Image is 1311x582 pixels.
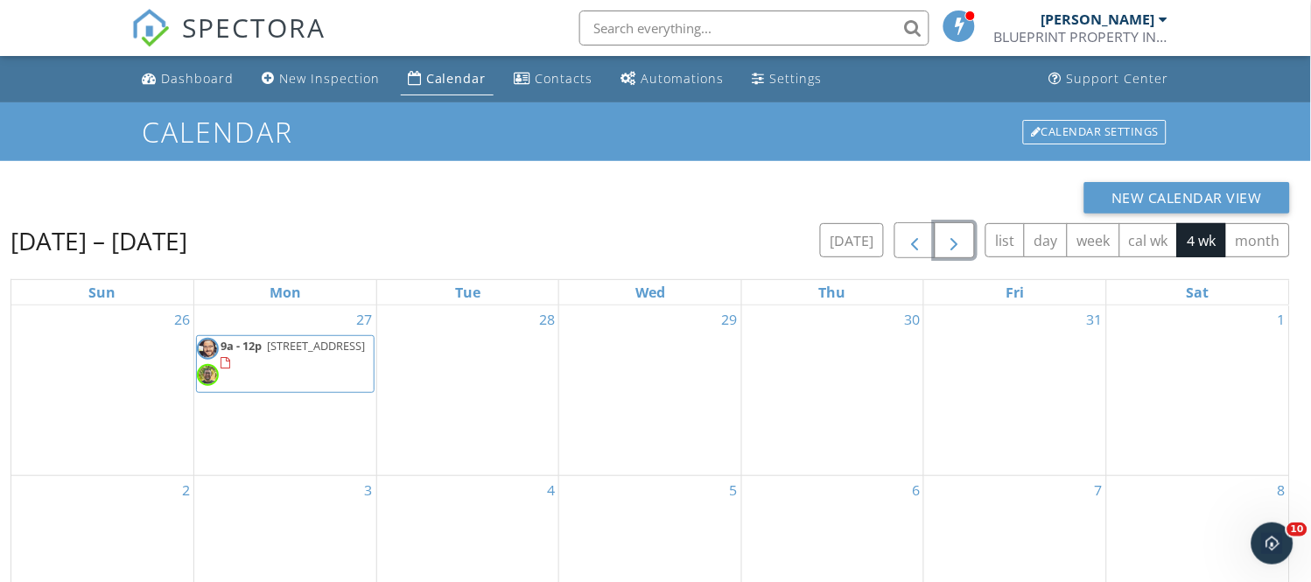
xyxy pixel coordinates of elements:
[143,116,1169,147] h1: Calendar
[267,338,365,354] span: [STREET_ADDRESS]
[361,476,376,504] a: Go to November 3, 2025
[1024,223,1068,257] button: day
[985,223,1025,257] button: list
[11,305,194,476] td: Go to October 26, 2025
[1003,280,1028,305] a: Friday
[726,476,741,504] a: Go to November 5, 2025
[632,280,669,305] a: Wednesday
[354,305,376,333] a: Go to October 27, 2025
[221,338,262,354] span: 9a - 12p
[746,63,830,95] a: Settings
[135,63,241,95] a: Dashboard
[266,280,305,305] a: Monday
[221,338,365,370] a: 9a - 12p [STREET_ADDRESS]
[508,63,600,95] a: Contacts
[894,222,936,258] button: Previous
[816,280,850,305] a: Thursday
[1067,70,1169,87] div: Support Center
[182,9,326,46] span: SPECTORA
[86,280,120,305] a: Sunday
[197,338,219,360] img: img_4385.jpeg
[641,70,725,87] div: Automations
[401,63,494,95] a: Calendar
[1083,305,1106,333] a: Go to October 31, 2025
[376,305,559,476] td: Go to October 28, 2025
[820,223,884,257] button: [DATE]
[536,70,593,87] div: Contacts
[614,63,732,95] a: Automations (Basic)
[908,476,923,504] a: Go to November 6, 2025
[179,476,193,504] a: Go to November 2, 2025
[1251,522,1293,564] iframe: Intercom live chat
[1287,522,1307,536] span: 10
[194,305,377,476] td: Go to October 27, 2025
[1274,476,1289,504] a: Go to November 8, 2025
[1041,11,1155,28] div: [PERSON_NAME]
[171,305,193,333] a: Go to October 26, 2025
[452,280,484,305] a: Tuesday
[1021,118,1168,146] a: Calendar Settings
[279,70,380,87] div: New Inspection
[196,335,375,393] a: 9a - 12p [STREET_ADDRESS]
[901,305,923,333] a: Go to October 30, 2025
[770,70,823,87] div: Settings
[1274,305,1289,333] a: Go to November 1, 2025
[131,9,170,47] img: The Best Home Inspection Software - Spectora
[1084,182,1291,214] button: New Calendar View
[426,70,487,87] div: Calendar
[1183,280,1213,305] a: Saturday
[719,305,741,333] a: Go to October 29, 2025
[1177,223,1226,257] button: 4 wk
[161,70,234,87] div: Dashboard
[559,305,742,476] td: Go to October 29, 2025
[579,11,929,46] input: Search everything...
[1042,63,1176,95] a: Support Center
[11,223,187,258] h2: [DATE] – [DATE]
[1067,223,1120,257] button: week
[255,63,387,95] a: New Inspection
[1225,223,1290,257] button: month
[131,24,326,60] a: SPECTORA
[536,305,558,333] a: Go to October 28, 2025
[543,476,558,504] a: Go to November 4, 2025
[993,28,1168,46] div: BLUEPRINT PROPERTY INSPECTIONS
[197,364,219,386] img: img_7245.jpeg
[1106,305,1289,476] td: Go to November 1, 2025
[924,305,1107,476] td: Go to October 31, 2025
[1091,476,1106,504] a: Go to November 7, 2025
[741,305,924,476] td: Go to October 30, 2025
[935,222,976,258] button: Next
[1023,120,1167,144] div: Calendar Settings
[1119,223,1179,257] button: cal wk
